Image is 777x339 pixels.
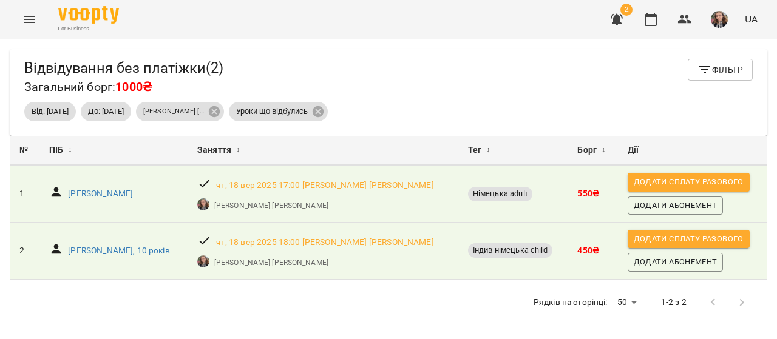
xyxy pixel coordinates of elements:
span: Німецька adult [468,189,532,200]
a: [PERSON_NAME], 10 років [68,245,169,257]
span: Індив німецька child [468,245,552,256]
span: 1000₴ [115,80,152,94]
div: Уроки що відбулись [229,102,328,121]
span: UA [745,13,758,25]
div: № [19,143,30,158]
span: ↕ [236,143,240,158]
div: 50 [612,294,642,311]
button: Menu [15,5,44,34]
span: ↕ [602,143,605,158]
span: Тег [468,143,481,158]
span: Від: [DATE] [24,106,76,117]
a: чт, 18 вер 2025 17:00 [PERSON_NAME] [PERSON_NAME] [216,180,433,192]
td: 1 [10,166,39,222]
span: До: [DATE] [81,106,131,117]
span: Додати сплату разового [634,232,744,246]
span: ↕ [68,143,72,158]
button: Додати Абонемент [628,196,724,215]
button: UA [740,8,762,30]
img: Назар Юлія-Марія Петрівна [197,198,209,210]
span: Додати Абонемент [634,255,718,269]
img: Voopty Logo [58,6,119,24]
b: 550 ₴ [577,189,599,198]
span: For Business [58,25,119,33]
p: [PERSON_NAME] [PERSON_NAME] [143,107,204,117]
div: Дії [628,143,758,158]
h5: Відвідування без платіжки ( 2 ) [24,59,223,78]
span: Борг [577,143,597,158]
button: Додати Абонемент [628,253,724,271]
img: Назар Юлія-Марія Петрівна [197,255,209,267]
span: 2 [620,4,633,16]
span: ПІБ [49,143,63,158]
a: [PERSON_NAME] [PERSON_NAME] [214,200,328,211]
b: 450 ₴ [577,246,599,255]
div: [PERSON_NAME] [PERSON_NAME] [136,102,224,121]
span: Додати Абонемент [634,199,718,212]
span: Фільтр [697,62,743,77]
a: чт, 18 вер 2025 18:00 [PERSON_NAME] [PERSON_NAME] [216,237,433,249]
button: Додати сплату разового [628,230,750,248]
span: ↕ [486,143,490,158]
button: Додати сплату разового [628,173,750,191]
a: [PERSON_NAME] [68,188,133,200]
button: Фільтр [688,59,753,81]
h6: Загальний борг: [24,78,223,96]
a: [PERSON_NAME] [PERSON_NAME] [214,257,328,268]
p: 1-2 з 2 [661,297,687,309]
span: Заняття [197,143,231,158]
p: Рядків на сторінці: [534,297,608,309]
span: Уроки що відбулись [229,106,315,117]
span: Додати сплату разового [634,175,744,189]
td: 2 [10,223,39,280]
img: eab3ee43b19804faa4f6a12c6904e440.jpg [711,11,728,28]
